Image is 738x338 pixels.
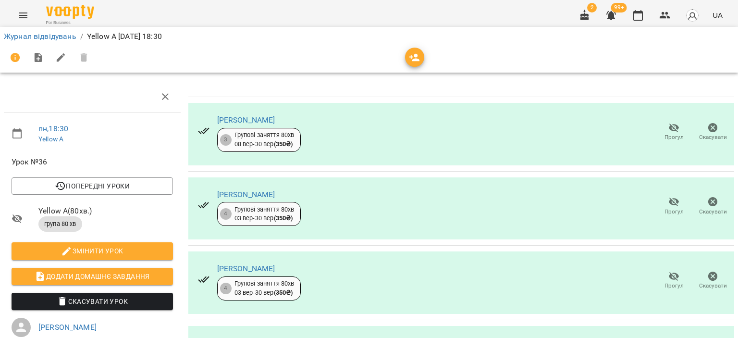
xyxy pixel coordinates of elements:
b: ( 350 ₴ ) [274,289,293,296]
button: Додати домашнє завдання [12,268,173,285]
img: Voopty Logo [46,5,94,19]
button: Прогул [654,193,693,220]
span: 2 [587,3,597,13]
button: UA [709,6,726,24]
span: Прогул [664,208,684,216]
span: 99+ [611,3,627,13]
button: Скасувати [693,119,732,146]
button: Скасувати [693,193,732,220]
b: ( 350 ₴ ) [274,140,293,148]
span: група 80 хв [38,220,82,228]
b: ( 350 ₴ ) [274,214,293,222]
button: Попередні уроки [12,177,173,195]
span: Скасувати [699,208,727,216]
span: Прогул [664,282,684,290]
span: For Business [46,20,94,26]
span: UA [713,10,723,20]
div: 4 [220,208,232,220]
a: Yellow A [38,135,63,143]
button: Прогул [654,119,693,146]
span: Урок №36 [12,156,173,168]
button: Menu [12,4,35,27]
div: 4 [220,283,232,294]
a: [PERSON_NAME] [38,323,97,332]
span: Yellow A ( 80 хв. ) [38,205,173,217]
span: Скасувати [699,282,727,290]
div: Групові заняття 80хв 08 вер - 30 вер [234,131,295,149]
span: Попередні уроки [19,180,165,192]
a: [PERSON_NAME] [217,115,275,125]
a: Журнал відвідувань [4,32,76,41]
nav: breadcrumb [4,31,734,42]
span: Додати домашнє завдання [19,271,165,282]
div: Групові заняття 80хв 03 вер - 30 вер [234,279,295,297]
button: Скасувати [693,267,732,294]
div: 3 [220,134,232,146]
li: / [80,31,83,42]
span: Прогул [664,133,684,141]
a: [PERSON_NAME] [217,190,275,199]
a: пн , 18:30 [38,124,68,133]
button: Прогул [654,267,693,294]
img: avatar_s.png [686,9,699,22]
span: Скасувати [699,133,727,141]
div: Групові заняття 80хв 03 вер - 30 вер [234,205,295,223]
p: Yellow A [DATE] 18:30 [87,31,162,42]
span: Скасувати Урок [19,296,165,307]
span: Змінити урок [19,245,165,257]
a: [PERSON_NAME] [217,264,275,273]
button: Скасувати Урок [12,293,173,310]
button: Змінити урок [12,242,173,260]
